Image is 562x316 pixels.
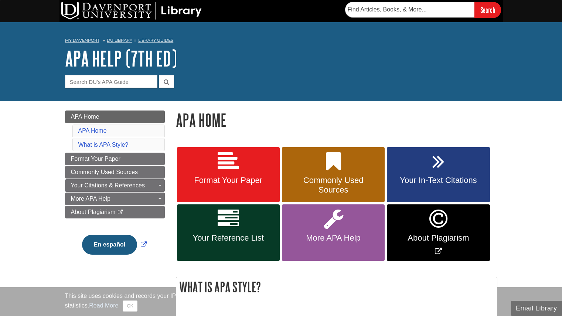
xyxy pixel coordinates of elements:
a: APA Home [78,128,107,134]
form: Searches DU Library's articles, books, and more [345,2,501,18]
a: Your Citations & References [65,179,165,192]
a: DU Library [107,38,132,43]
span: Commonly Used Sources [71,169,138,175]
span: Your Reference List [183,233,274,243]
button: En español [82,235,137,255]
h2: What is APA Style? [176,277,497,297]
a: Commonly Used Sources [282,147,385,203]
span: Your Citations & References [71,182,145,188]
a: Your Reference List [177,204,280,261]
input: Search DU's APA Guide [65,75,157,88]
span: More APA Help [287,233,379,243]
a: APA Home [65,111,165,123]
a: Read More [89,302,118,309]
a: Library Guides [138,38,173,43]
a: Link opens in new window [80,241,149,248]
input: Find Articles, Books, & More... [345,2,474,17]
a: Link opens in new window [387,204,490,261]
span: Your In-Text Citations [392,176,484,185]
div: Guide Page Menu [65,111,165,267]
span: Format Your Paper [71,156,120,162]
img: DU Library [61,2,202,20]
span: About Plagiarism [71,209,116,215]
button: Email Library [511,301,562,316]
span: Commonly Used Sources [287,176,379,195]
a: More APA Help [282,204,385,261]
h1: APA Home [176,111,497,129]
input: Search [474,2,501,18]
button: Close [123,300,137,312]
nav: breadcrumb [65,35,497,47]
a: My Davenport [65,37,99,44]
a: Format Your Paper [65,153,165,165]
a: More APA Help [65,193,165,205]
a: Format Your Paper [177,147,280,203]
a: What is APA Style? [78,142,129,148]
div: This site uses cookies and records your IP address for usage statistics. Additionally, we use Goo... [65,292,497,312]
a: Commonly Used Sources [65,166,165,179]
span: About Plagiarism [392,233,484,243]
a: Your In-Text Citations [387,147,490,203]
span: Format Your Paper [183,176,274,185]
a: APA Help (7th Ed) [65,47,177,70]
span: APA Home [71,113,99,120]
span: More APA Help [71,196,110,202]
i: This link opens in a new window [117,210,123,215]
a: About Plagiarism [65,206,165,218]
